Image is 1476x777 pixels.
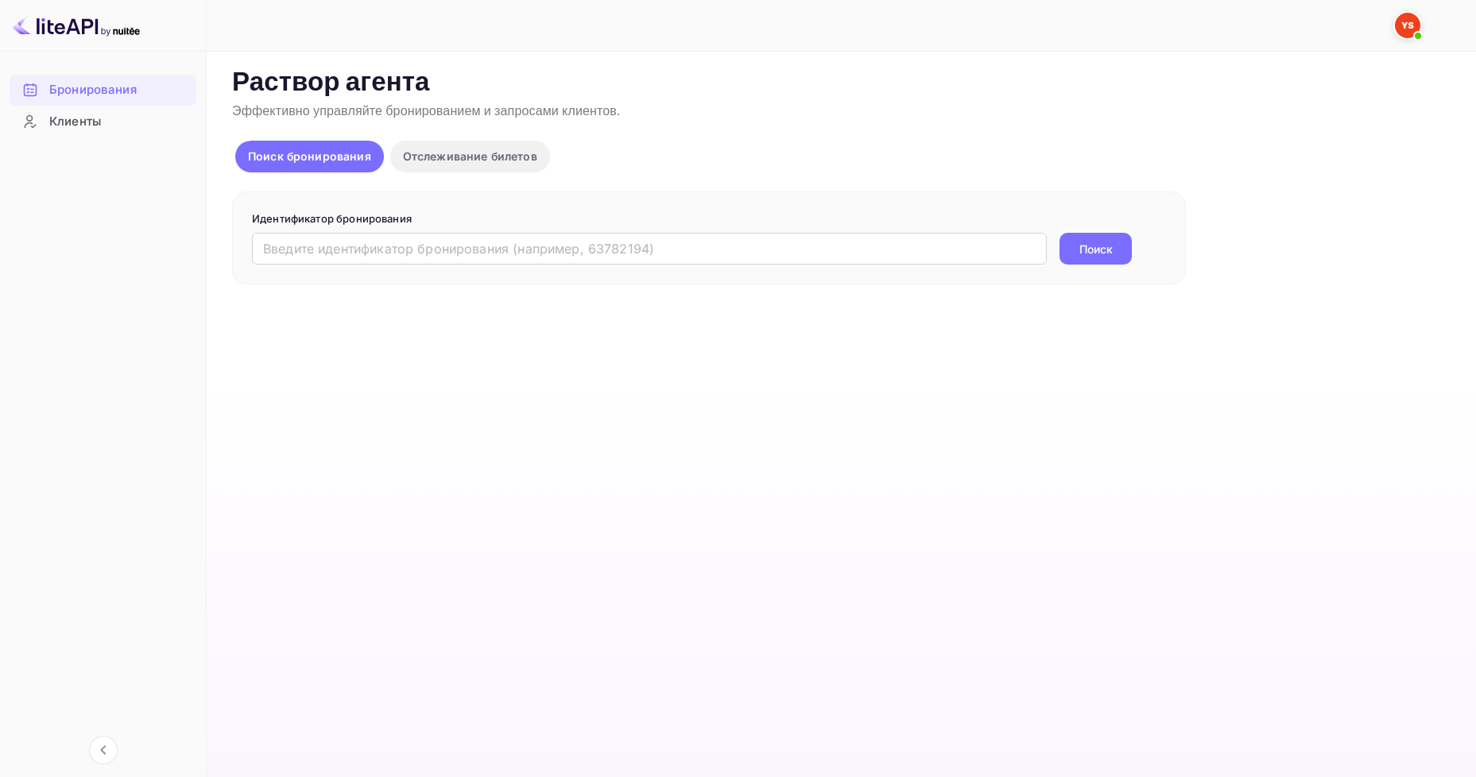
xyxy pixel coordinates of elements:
div: Клиенты [10,106,196,137]
img: Логотип LiteAPI [13,13,140,38]
ya-tr-span: Раствор агента [232,66,430,100]
ya-tr-span: Отслеживание билетов [403,149,537,163]
ya-tr-span: Эффективно управляйте бронированием и запросами клиентов. [232,103,620,120]
ya-tr-span: Бронирования [49,81,137,99]
img: Служба Поддержки Яндекса [1395,13,1420,38]
ya-tr-span: Клиенты [49,113,101,131]
div: Бронирования [10,75,196,106]
input: Введите идентификатор бронирования (например, 63782194) [252,233,1047,265]
ya-tr-span: Идентификатор бронирования [252,212,412,225]
button: Свернуть навигацию [89,736,118,764]
button: Поиск [1060,233,1132,265]
a: Клиенты [10,106,196,136]
a: Бронирования [10,75,196,104]
ya-tr-span: Поиск [1079,241,1113,257]
ya-tr-span: Поиск бронирования [248,149,371,163]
